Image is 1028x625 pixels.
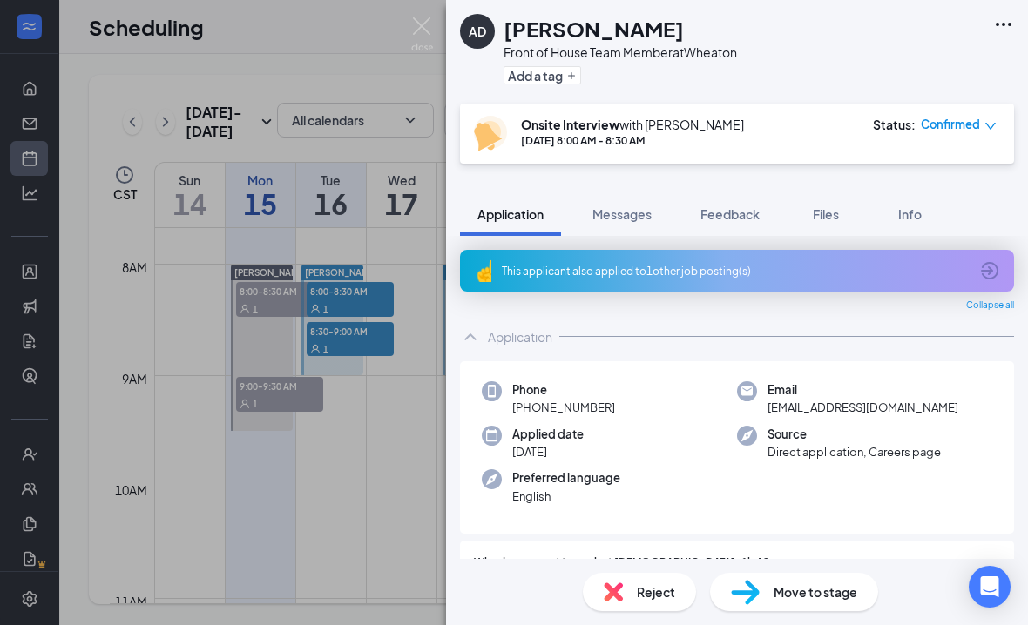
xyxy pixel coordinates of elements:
[502,264,969,279] div: This applicant also applied to 1 other job posting(s)
[768,399,958,416] span: [EMAIL_ADDRESS][DOMAIN_NAME]
[504,44,737,61] div: Front of House Team Member at Wheaton
[774,582,857,601] span: Move to stage
[521,116,744,133] div: with [PERSON_NAME]
[469,23,486,40] div: AD
[813,206,839,222] span: Files
[592,206,652,222] span: Messages
[969,566,1011,608] div: Open Intercom Messenger
[768,443,941,460] span: Direct application, Careers page
[521,117,619,132] b: Onsite Interview
[512,399,615,416] span: [PHONE_NUMBER]
[504,66,581,84] button: PlusAdd a tag
[566,71,577,81] svg: Plus
[993,14,1014,35] svg: Ellipses
[488,328,552,346] div: Application
[898,206,922,222] span: Info
[477,206,544,222] span: Application
[768,426,941,443] span: Source
[984,120,997,132] span: down
[873,116,916,133] div: Status :
[512,381,615,399] span: Phone
[512,426,584,443] span: Applied date
[768,381,958,399] span: Email
[637,582,675,601] span: Reject
[966,299,1014,312] span: Collapse all
[979,260,1000,281] svg: ArrowCircle
[521,133,744,148] div: [DATE] 8:00 AM - 8:30 AM
[512,469,620,487] span: Preferred language
[921,116,980,133] span: Confirmed
[504,14,684,44] h1: [PERSON_NAME]
[460,326,481,347] svg: ChevronUp
[512,443,584,460] span: [DATE]
[512,487,620,505] span: English
[474,554,769,571] span: Why do you want to work at [DEMOGRAPHIC_DATA]-fil-A?
[700,206,760,222] span: Feedback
